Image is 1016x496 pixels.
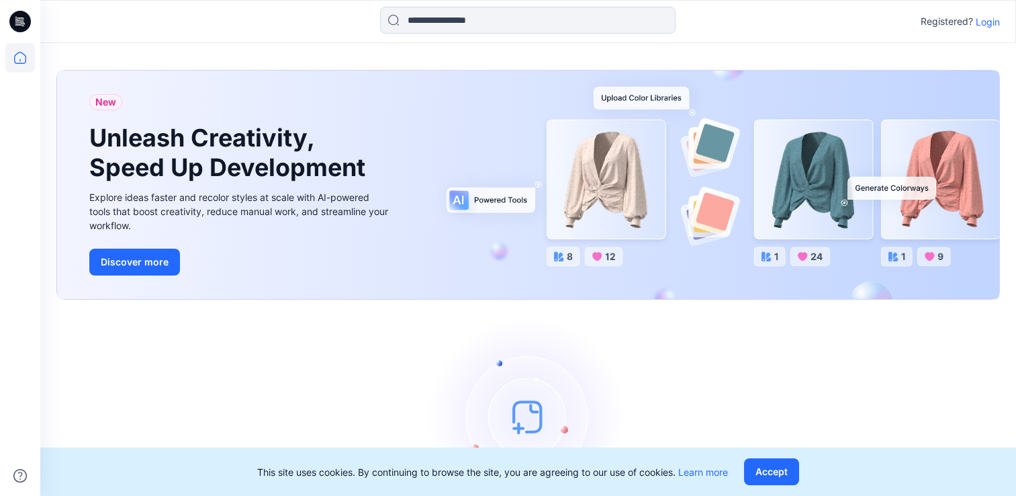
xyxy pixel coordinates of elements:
[89,124,371,181] h1: Unleash Creativity, Speed Up Development
[95,94,116,110] span: New
[257,465,728,479] p: This site uses cookies. By continuing to browse the site, you are agreeing to our use of cookies.
[678,466,728,478] a: Learn more
[89,249,180,276] button: Discover more
[89,249,391,276] a: Discover more
[976,15,1000,29] p: Login
[921,13,973,30] p: Registered?
[744,458,799,485] button: Accept
[89,190,391,233] div: Explore ideas faster and recolor styles at scale with AI-powered tools that boost creativity, red...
